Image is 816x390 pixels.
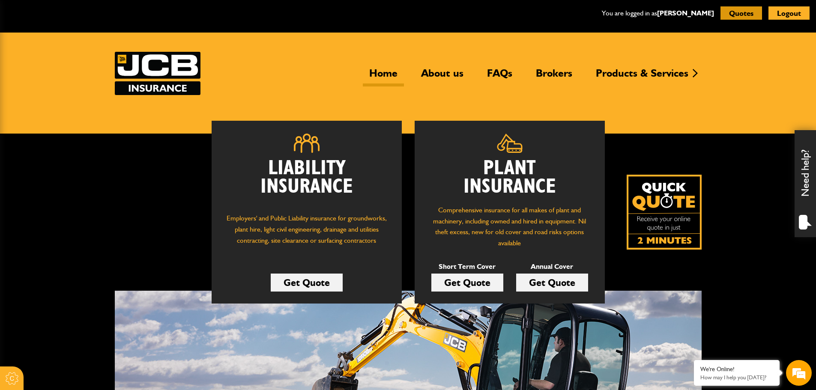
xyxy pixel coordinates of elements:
[516,274,588,292] a: Get Quote
[115,52,200,95] img: JCB Insurance Services logo
[602,8,714,19] p: You are logged in as
[589,67,695,86] a: Products & Services
[627,175,702,250] img: Quick Quote
[700,366,773,373] div: We're Online!
[271,274,343,292] a: Get Quote
[224,213,389,254] p: Employers' and Public Liability insurance for groundworks, plant hire, light civil engineering, d...
[529,67,579,86] a: Brokers
[363,67,404,86] a: Home
[516,261,588,272] p: Annual Cover
[627,175,702,250] a: Get your insurance quote isn just 2-minutes
[115,52,200,95] a: JCB Insurance Services
[427,159,592,196] h2: Plant Insurance
[481,67,519,86] a: FAQs
[768,6,810,20] button: Logout
[720,6,762,20] button: Quotes
[415,67,470,86] a: About us
[657,9,714,17] a: [PERSON_NAME]
[700,374,773,381] p: How may I help you today?
[224,159,389,205] h2: Liability Insurance
[795,130,816,237] div: Need help?
[427,205,592,248] p: Comprehensive insurance for all makes of plant and machinery, including owned and hired in equipm...
[431,274,503,292] a: Get Quote
[431,261,503,272] p: Short Term Cover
